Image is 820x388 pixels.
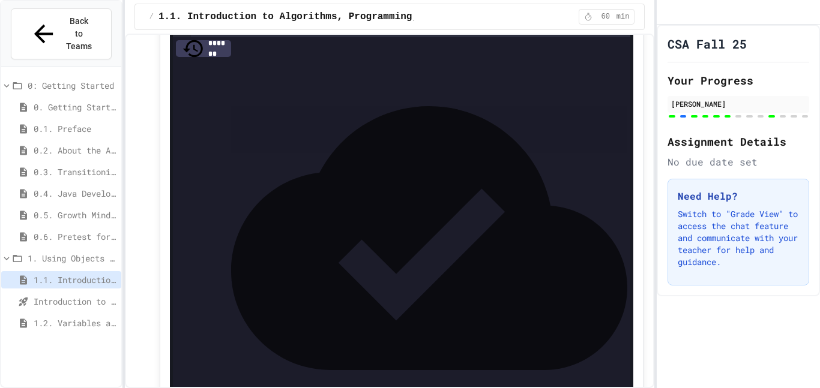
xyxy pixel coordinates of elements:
[28,79,116,92] span: 0: Getting Started
[34,317,116,329] span: 1.2. Variables and Data Types
[34,295,116,308] span: Introduction to Algorithms, Programming, and Compilers
[596,12,615,22] span: 60
[34,209,116,221] span: 0.5. Growth Mindset and Pair Programming
[668,35,747,52] h1: CSA Fall 25
[28,252,116,264] span: 1. Using Objects and Methods
[668,72,809,89] h2: Your Progress
[65,15,93,53] span: Back to Teams
[34,230,116,243] span: 0.6. Pretest for the AP CSA Exam
[34,166,116,178] span: 0.3. Transitioning from AP CSP to AP CSA
[34,273,116,286] span: 1.1. Introduction to Algorithms, Programming, and Compilers
[668,155,809,169] div: No due date set
[34,187,116,200] span: 0.4. Java Development Environments
[678,208,799,268] p: Switch to "Grade View" to access the chat feature and communicate with your teacher for help and ...
[668,133,809,150] h2: Assignment Details
[11,8,112,59] button: Back to Teams
[34,101,116,113] span: 0. Getting Started
[149,12,154,22] span: /
[158,10,499,24] span: 1.1. Introduction to Algorithms, Programming, and Compilers
[671,98,806,109] div: [PERSON_NAME]
[34,144,116,157] span: 0.2. About the AP CSA Exam
[678,189,799,203] h3: Need Help?
[617,12,630,22] span: min
[34,122,116,135] span: 0.1. Preface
